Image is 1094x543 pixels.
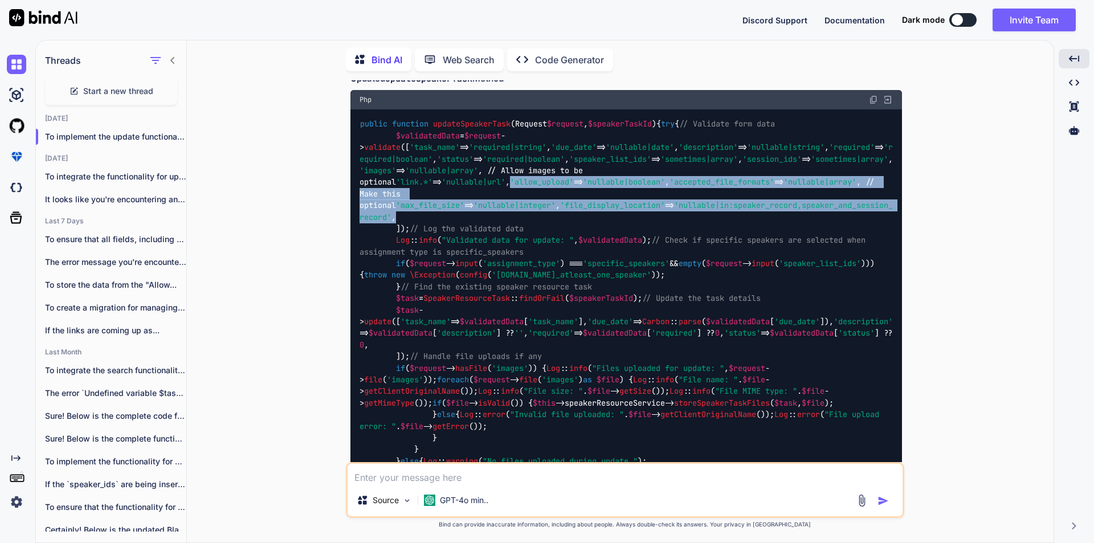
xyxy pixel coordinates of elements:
img: Bind AI [9,9,77,26]
span: error [483,410,505,420]
span: try [661,119,675,129]
span: findOrFail [519,293,565,304]
span: Carbon [642,316,670,326]
button: Invite Team [993,9,1076,31]
span: 'session_ids' [742,154,802,164]
span: function [392,119,428,129]
span: else [437,410,455,420]
img: githubLight [7,116,26,136]
span: 'assignment_type' [483,258,560,268]
span: Log [460,410,473,420]
p: Web Search [443,53,495,67]
span: info [692,386,711,397]
span: 'sometimes|array' [811,154,888,164]
p: To integrate the search functionality for speaker... [45,365,186,376]
span: 'nullable|url' [442,177,505,187]
span: Request , [515,119,652,129]
span: warning [446,456,478,466]
span: if [396,258,405,268]
span: $validatedData [460,316,524,326]
span: \Exception [410,270,455,280]
span: // Find the existing speaker resource task [401,281,592,292]
span: // Validate form data [679,119,775,129]
span: $validatedData [583,328,647,338]
p: To implement the update functionality fo... [45,131,186,142]
p: Certainly! Below is the updated Blade file... [45,524,186,536]
span: new [391,270,405,280]
img: settings [7,492,26,512]
p: Bind AI [372,53,402,67]
img: copy [869,95,878,104]
span: if [432,398,442,408]
p: If the links are coming up as... [45,325,186,336]
span: Log [670,386,683,397]
span: 'nullable|string' [747,142,824,153]
span: 'description' [679,142,738,153]
span: "No files uploaded during update." [483,456,638,466]
span: 'task_name' [528,316,578,326]
span: $request [410,258,446,268]
span: 'status' [838,328,875,338]
span: input [455,258,478,268]
span: info [419,235,437,246]
span: '' [515,328,524,338]
span: info [501,386,519,397]
span: as [583,374,592,385]
span: Log [633,374,647,385]
span: Log [423,456,437,466]
span: if [396,363,405,373]
span: info [569,363,587,373]
span: 'task_name' [410,142,460,153]
span: $file [802,386,824,397]
span: 'due_date' [587,316,633,326]
span: $request [464,130,501,141]
span: 'nullable|array' [405,165,478,175]
img: attachment [855,494,868,507]
span: $speakerTaskId [569,293,633,304]
h2: [DATE] [36,114,186,123]
span: 'images' [387,374,423,385]
span: 'required' [829,142,875,153]
span: SpeakerResourceTask [423,293,510,304]
span: error [797,410,820,420]
p: To store the data from the "Allow... [45,279,186,291]
span: $validatedData [770,328,834,338]
span: storeSpeakerTaskFiles [674,398,770,408]
span: 0 [360,340,364,350]
h2: Last Month [36,348,186,357]
span: // Handle file uploads if any [410,352,542,362]
span: $file [401,421,423,431]
span: 'due_date' [774,316,820,326]
span: 'accepted_file_formats' [670,177,774,187]
img: ai-studio [7,85,26,105]
span: $file [587,386,610,397]
span: Log [478,386,492,397]
span: $validatedData [706,316,770,326]
span: 'nullable|in:speaker_record,speaker_and_session_record' [360,201,893,222]
span: 'required|string' [469,142,546,153]
p: GPT-4o min.. [440,495,488,506]
span: getClientOriginalName [364,386,460,397]
span: $file [446,398,469,408]
span: $this [533,398,556,408]
img: darkCloudIdeIcon [7,178,26,197]
span: Documentation [824,15,885,25]
span: isValid [478,398,510,408]
button: Documentation [824,14,885,26]
span: Log [774,410,788,420]
p: The error `Undefined variable $task` indicates that... [45,387,186,399]
img: Pick Models [402,496,412,505]
span: config [460,270,487,280]
span: "Invalid file uploaded: " [510,410,624,420]
img: icon [877,495,889,507]
span: throw [364,270,387,280]
span: 'required|boolean' [483,154,565,164]
span: '[DOMAIN_NAME]_atleast_one_speaker' [492,270,651,280]
span: info [656,374,674,385]
span: "File size: " [524,386,583,397]
span: 'description' [437,328,496,338]
span: 'nullable|integer' [473,201,556,211]
p: Code Generator [535,53,604,67]
span: 'required|boolean' [360,142,893,164]
img: premium [7,147,26,166]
